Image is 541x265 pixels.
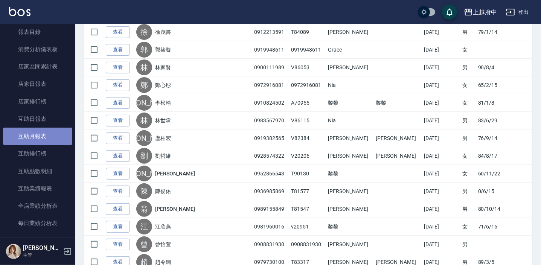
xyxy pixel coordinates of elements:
[289,183,326,200] td: T81577
[3,110,72,128] a: 互助日報表
[422,236,460,253] td: [DATE]
[3,163,72,180] a: 互助點數明細
[252,94,289,112] td: 0910824502
[289,165,326,183] td: T90130
[136,201,152,217] div: 翁
[23,252,61,259] p: 主管
[155,223,171,230] a: 江欣燕
[3,41,72,58] a: 消費分析儀表板
[3,215,72,232] a: 每日業績分析表
[155,134,171,142] a: 盧柏宏
[422,165,460,183] td: [DATE]
[136,24,152,40] div: 徐
[460,129,476,147] td: 男
[326,147,374,165] td: [PERSON_NAME]
[289,200,326,218] td: T81547
[476,183,505,200] td: 0/6/15
[3,180,72,197] a: 互助業績報表
[136,183,152,199] div: 陳
[155,81,171,89] a: 鄭心彤
[106,203,130,215] a: 查看
[374,94,422,112] td: 黎黎
[476,59,505,76] td: 90/8/4
[136,148,152,164] div: 劉
[476,218,505,236] td: 71/6/16
[422,41,460,59] td: [DATE]
[326,200,374,218] td: [PERSON_NAME]
[252,236,289,253] td: 0908831930
[460,200,476,218] td: 男
[289,129,326,147] td: V82384
[106,168,130,180] a: 查看
[136,95,152,111] div: [PERSON_NAME]
[6,244,21,259] img: Person
[289,112,326,129] td: V86115
[476,165,505,183] td: 60/11/22
[460,147,476,165] td: 女
[460,112,476,129] td: 男
[460,218,476,236] td: 女
[252,165,289,183] td: 0952866543
[136,77,152,93] div: 鄭
[289,76,326,94] td: 0972916081
[289,218,326,236] td: v20951
[460,183,476,200] td: 男
[476,94,505,112] td: 81/1/8
[422,94,460,112] td: [DATE]
[136,113,152,128] div: 林
[442,5,457,20] button: save
[3,93,72,110] a: 店家排行榜
[422,23,460,41] td: [DATE]
[155,241,171,248] a: 曾怡萱
[252,147,289,165] td: 0928574322
[460,94,476,112] td: 女
[326,76,374,94] td: Nia
[476,76,505,94] td: 65/2/15
[106,97,130,109] a: 查看
[155,170,195,177] a: [PERSON_NAME]
[155,152,171,160] a: 劉哲維
[476,147,505,165] td: 84/8/17
[503,5,532,19] button: 登出
[326,94,374,112] td: 黎黎
[106,186,130,197] a: 查看
[136,236,152,252] div: 曾
[326,165,374,183] td: 黎黎
[252,23,289,41] td: 0912213591
[136,42,152,58] div: 郭
[326,112,374,129] td: Nia
[23,244,61,252] h5: [PERSON_NAME]
[476,200,505,218] td: 80/10/14
[422,218,460,236] td: [DATE]
[3,232,72,250] a: 營業統計分析表
[252,112,289,129] td: 0983567970
[374,129,422,147] td: [PERSON_NAME]
[289,59,326,76] td: V86053
[106,44,130,56] a: 查看
[289,41,326,59] td: 0919948611
[289,236,326,253] td: 0908831930
[9,7,30,16] img: Logo
[422,129,460,147] td: [DATE]
[136,166,152,181] div: [PERSON_NAME]
[136,219,152,235] div: 江
[3,75,72,93] a: 店家日報表
[460,76,476,94] td: 女
[3,58,72,75] a: 店家區間累計表
[460,23,476,41] td: 男
[106,62,130,73] a: 查看
[252,183,289,200] td: 0936985869
[326,23,374,41] td: [PERSON_NAME]
[326,218,374,236] td: 黎黎
[106,132,130,144] a: 查看
[326,183,374,200] td: [PERSON_NAME]
[326,41,374,59] td: Grace
[289,23,326,41] td: T84089
[3,145,72,162] a: 互助排行榜
[460,41,476,59] td: 女
[155,28,171,36] a: 徐茂書
[476,129,505,147] td: 76/9/14
[460,165,476,183] td: 女
[374,147,422,165] td: [PERSON_NAME]
[252,41,289,59] td: 0919948611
